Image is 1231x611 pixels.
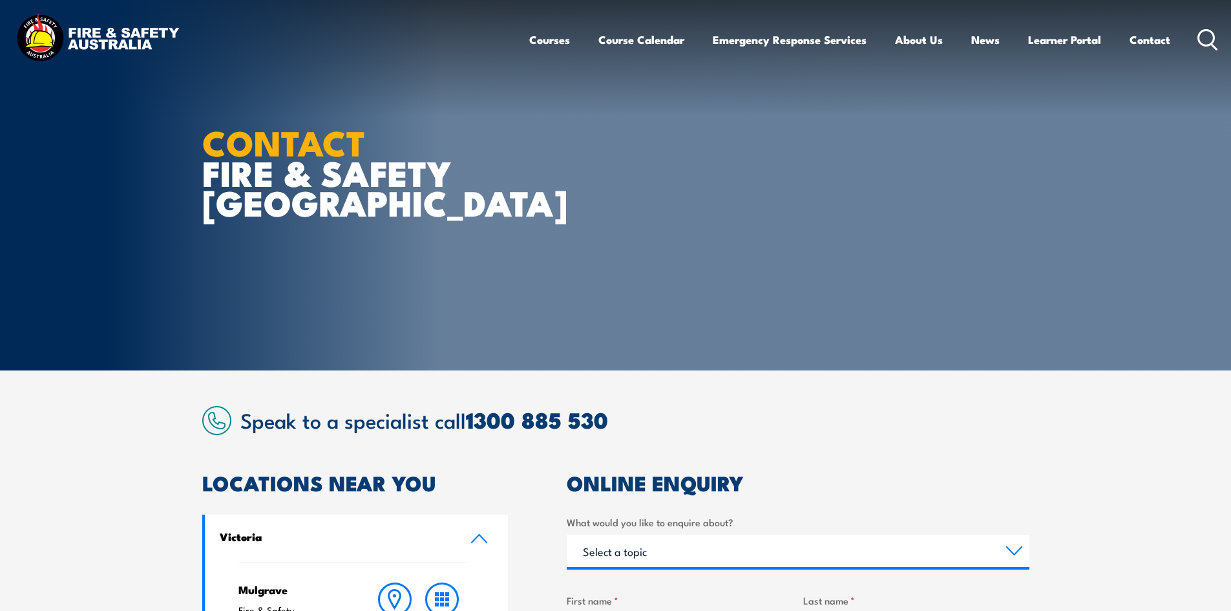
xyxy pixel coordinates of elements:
[529,23,570,57] a: Courses
[220,530,451,544] h4: Victoria
[598,23,684,57] a: Course Calendar
[240,408,1029,431] h2: Speak to a specialist call
[238,583,346,597] h4: Mulgrave
[895,23,943,57] a: About Us
[202,127,521,217] h1: FIRE & SAFETY [GEOGRAPHIC_DATA]
[567,515,1029,530] label: What would you like to enquire about?
[803,593,1029,608] label: Last name
[205,515,509,562] a: Victoria
[1130,23,1170,57] a: Contact
[971,23,1000,57] a: News
[1028,23,1101,57] a: Learner Portal
[202,473,509,491] h2: LOCATIONS NEAR YOU
[567,473,1029,491] h2: ONLINE ENQUIRY
[567,593,793,608] label: First name
[713,23,867,57] a: Emergency Response Services
[466,402,608,436] a: 1300 885 530
[202,114,366,168] strong: CONTACT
